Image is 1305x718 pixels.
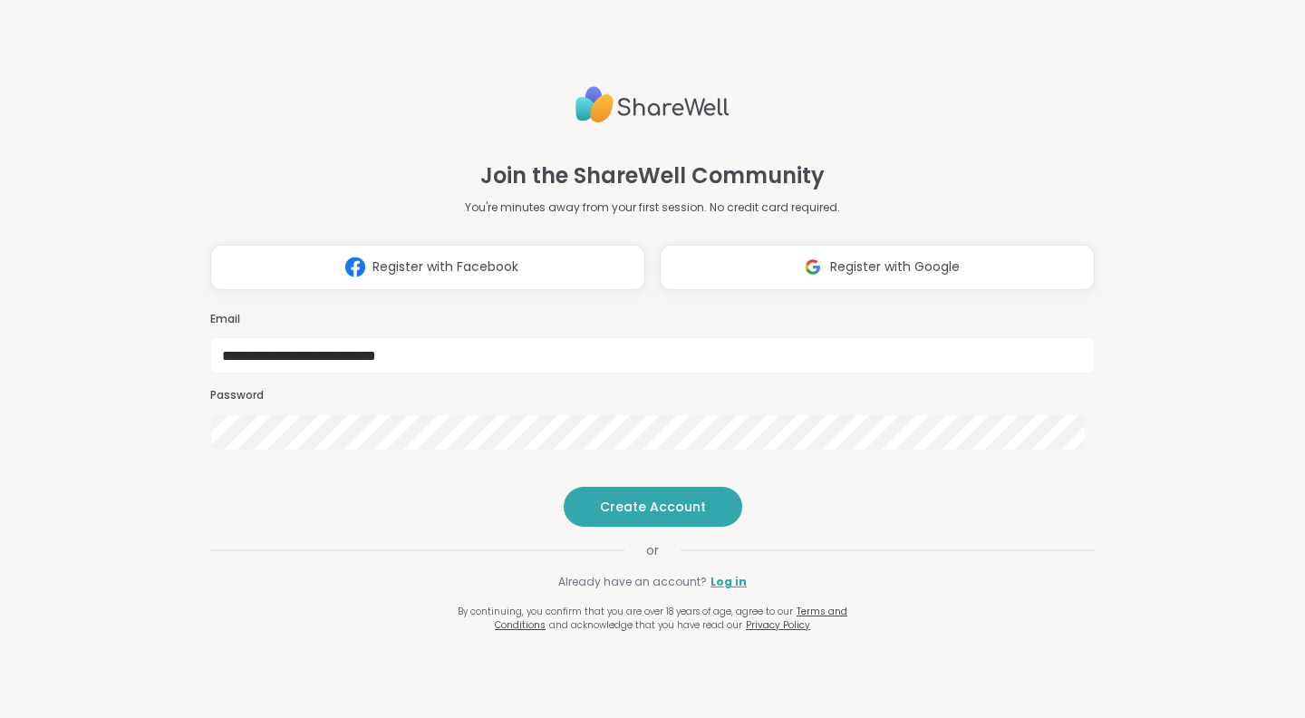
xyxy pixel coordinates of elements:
p: You're minutes away from your first session. No credit card required. [465,199,840,216]
span: Already have an account? [558,574,707,590]
span: Create Account [600,498,706,516]
h3: Password [210,388,1095,403]
h1: Join the ShareWell Community [480,160,825,192]
a: Privacy Policy [746,618,810,632]
img: ShareWell Logomark [796,250,830,284]
a: Log in [710,574,747,590]
h3: Email [210,312,1095,327]
span: Register with Facebook [372,257,518,277]
span: and acknowledge that you have read our [549,618,742,632]
img: ShareWell Logo [575,79,730,131]
img: ShareWell Logomark [338,250,372,284]
span: By continuing, you confirm that you are over 18 years of age, agree to our [458,605,793,618]
span: or [624,541,681,559]
button: Register with Facebook [210,245,645,290]
span: Register with Google [830,257,960,277]
button: Register with Google [660,245,1095,290]
a: Terms and Conditions [495,605,847,632]
button: Create Account [564,487,742,527]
